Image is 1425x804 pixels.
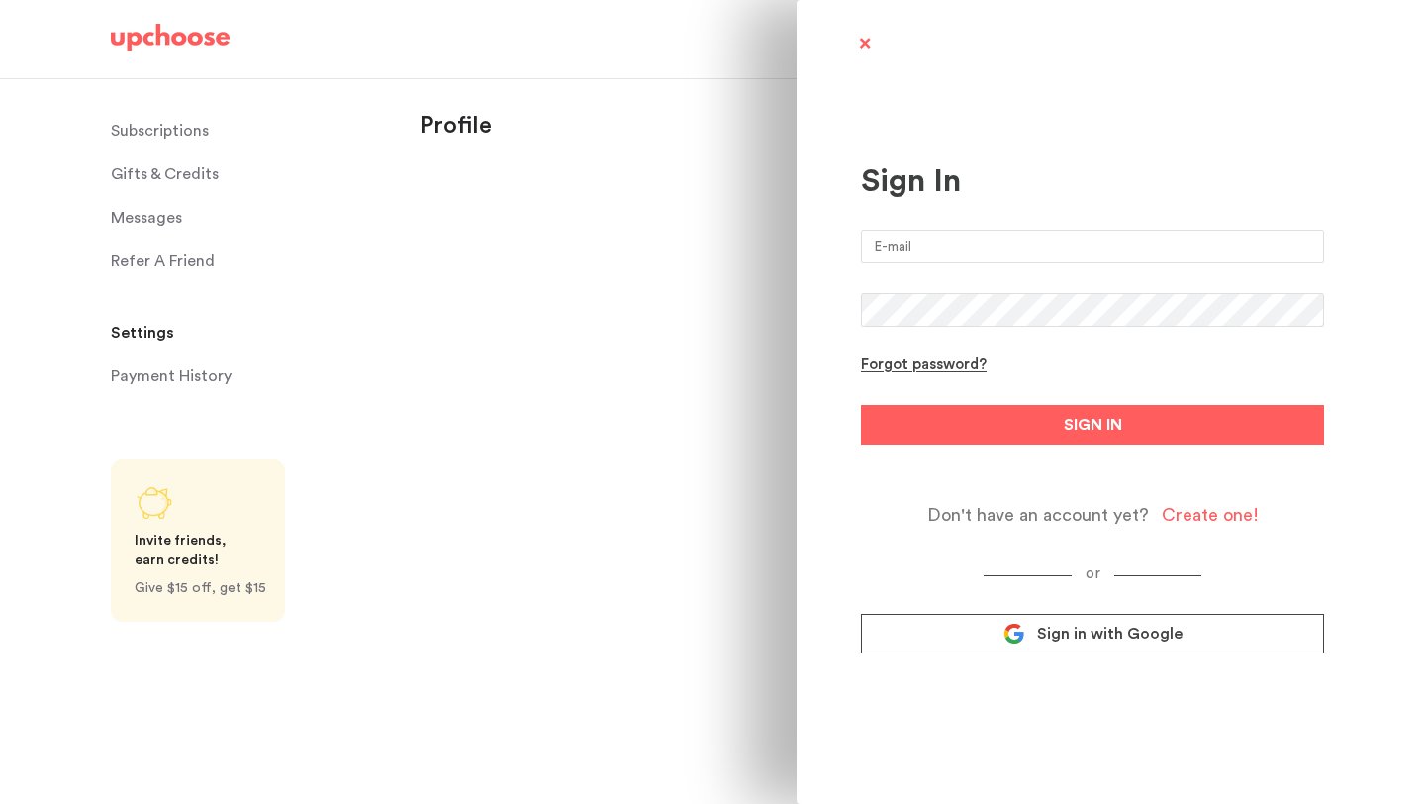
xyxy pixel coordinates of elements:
[1162,504,1259,527] div: Create one!
[861,230,1324,263] input: E-mail
[927,504,1149,527] span: Don't have an account yet?
[861,405,1324,445] button: SIGN IN
[1072,566,1114,581] span: or
[1064,413,1122,437] span: SIGN IN
[1037,624,1183,644] span: Sign in with Google
[861,356,987,375] div: Forgot password?
[861,162,1324,200] div: Sign In
[861,614,1324,653] a: Sign in with Google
